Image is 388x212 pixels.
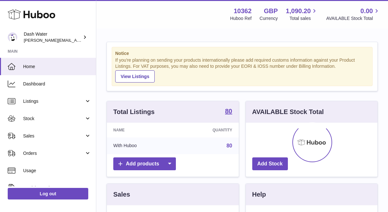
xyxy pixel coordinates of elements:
span: Sales [23,133,84,139]
div: If you're planning on sending your products internationally please add required customs informati... [115,57,369,82]
strong: Notice [115,50,369,57]
a: 80 [225,108,232,116]
img: james@dash-water.com [8,32,17,42]
span: 1,090.20 [286,7,311,15]
h3: Sales [113,190,130,199]
span: Home [23,64,91,70]
a: 1,090.20 Total sales [286,7,318,22]
th: Quantity [177,123,239,137]
strong: 80 [225,108,232,114]
a: 0.00 AVAILABLE Stock Total [326,7,380,22]
a: Log out [8,188,88,199]
span: Usage [23,168,91,174]
strong: GBP [264,7,278,15]
td: With Huboo [107,137,177,154]
div: Currency [260,15,278,22]
h3: Total Listings [113,108,155,116]
h3: AVAILABLE Stock Total [252,108,324,116]
a: 80 [227,143,232,148]
span: Orders [23,150,84,156]
span: Invoicing and Payments [23,185,84,191]
span: [PERSON_NAME][EMAIL_ADDRESS][DOMAIN_NAME] [24,38,129,43]
a: Add products [113,157,176,171]
strong: 10362 [234,7,252,15]
a: View Listings [115,70,155,83]
th: Name [107,123,177,137]
span: 0.00 [360,7,373,15]
h3: Help [252,190,266,199]
a: Add Stock [252,157,288,171]
span: Total sales [289,15,318,22]
span: Stock [23,116,84,122]
span: Dashboard [23,81,91,87]
span: Listings [23,98,84,104]
span: AVAILABLE Stock Total [326,15,380,22]
div: Dash Water [24,31,82,43]
div: Huboo Ref [230,15,252,22]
